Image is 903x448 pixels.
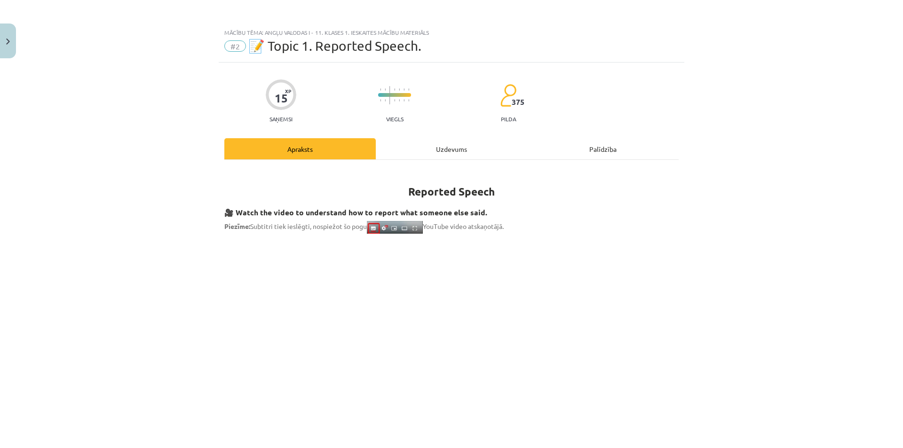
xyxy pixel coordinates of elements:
img: icon-short-line-57e1e144782c952c97e751825c79c345078a6d821885a25fce030b3d8c18986b.svg [408,88,409,91]
img: icon-short-line-57e1e144782c952c97e751825c79c345078a6d821885a25fce030b3d8c18986b.svg [380,88,381,91]
img: icon-short-line-57e1e144782c952c97e751825c79c345078a6d821885a25fce030b3d8c18986b.svg [394,99,395,102]
img: icon-short-line-57e1e144782c952c97e751825c79c345078a6d821885a25fce030b3d8c18986b.svg [394,88,395,91]
p: Viegls [386,116,404,122]
img: icon-short-line-57e1e144782c952c97e751825c79c345078a6d821885a25fce030b3d8c18986b.svg [408,99,409,102]
p: pilda [501,116,516,122]
span: XP [285,88,291,94]
span: 375 [512,98,524,106]
strong: 🎥 Watch the video to understand how to report what someone else said. [224,207,487,217]
img: icon-short-line-57e1e144782c952c97e751825c79c345078a6d821885a25fce030b3d8c18986b.svg [399,99,400,102]
div: Mācību tēma: Angļu valodas i - 11. klases 1. ieskaites mācību materiāls [224,29,679,36]
img: icon-long-line-d9ea69661e0d244f92f715978eff75569469978d946b2353a9bb055b3ed8787d.svg [389,86,390,104]
img: students-c634bb4e5e11cddfef0936a35e636f08e4e9abd3cc4e673bd6f9a4125e45ecb1.svg [500,84,516,107]
div: 15 [275,92,288,105]
div: Uzdevums [376,138,527,159]
img: icon-short-line-57e1e144782c952c97e751825c79c345078a6d821885a25fce030b3d8c18986b.svg [380,99,381,102]
div: Apraksts [224,138,376,159]
img: icon-short-line-57e1e144782c952c97e751825c79c345078a6d821885a25fce030b3d8c18986b.svg [399,88,400,91]
strong: Piezīme: [224,222,250,230]
p: Saņemsi [266,116,296,122]
span: Subtitri tiek ieslēgti, nospiežot šo pogu YouTube video atskaņotājā. [224,222,504,230]
img: icon-short-line-57e1e144782c952c97e751825c79c345078a6d821885a25fce030b3d8c18986b.svg [385,88,386,91]
img: icon-short-line-57e1e144782c952c97e751825c79c345078a6d821885a25fce030b3d8c18986b.svg [385,99,386,102]
div: Palīdzība [527,138,679,159]
img: icon-close-lesson-0947bae3869378f0d4975bcd49f059093ad1ed9edebbc8119c70593378902aed.svg [6,39,10,45]
span: 📝 Topic 1. Reported Speech. [248,38,421,54]
span: #2 [224,40,246,52]
strong: Reported Speech [408,185,495,198]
